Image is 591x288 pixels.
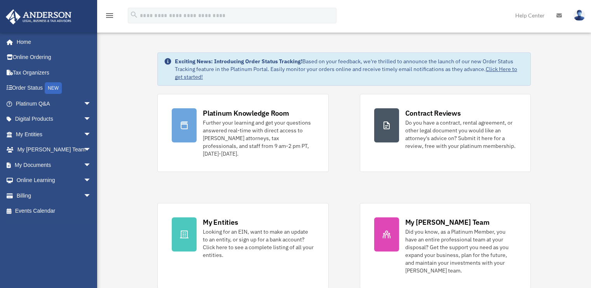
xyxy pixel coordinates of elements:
[203,228,314,259] div: Looking for an EIN, want to make an update to an entity, or sign up for a bank account? Click her...
[105,14,114,20] a: menu
[5,203,103,219] a: Events Calendar
[5,157,103,173] a: My Documentsarrow_drop_down
[84,96,99,112] span: arrow_drop_down
[5,111,103,127] a: Digital Productsarrow_drop_down
[405,228,516,274] div: Did you know, as a Platinum Member, you have an entire professional team at your disposal? Get th...
[203,217,238,227] div: My Entities
[360,94,531,172] a: Contract Reviews Do you have a contract, rental agreement, or other legal document you would like...
[5,65,103,80] a: Tax Organizers
[5,188,103,203] a: Billingarrow_drop_down
[84,173,99,189] span: arrow_drop_down
[130,10,138,19] i: search
[175,58,302,65] strong: Exciting News: Introducing Order Status Tracking!
[84,157,99,173] span: arrow_drop_down
[5,142,103,158] a: My [PERSON_NAME] Teamarrow_drop_down
[5,127,103,142] a: My Entitiesarrow_drop_down
[203,108,289,118] div: Platinum Knowledge Room
[84,127,99,142] span: arrow_drop_down
[5,173,103,188] a: Online Learningarrow_drop_down
[157,94,328,172] a: Platinum Knowledge Room Further your learning and get your questions answered real-time with dire...
[105,11,114,20] i: menu
[175,66,517,80] a: Click Here to get started!
[574,10,585,21] img: User Pic
[45,82,62,94] div: NEW
[203,119,314,158] div: Further your learning and get your questions answered real-time with direct access to [PERSON_NAM...
[405,217,490,227] div: My [PERSON_NAME] Team
[84,188,99,204] span: arrow_drop_down
[84,111,99,127] span: arrow_drop_down
[5,96,103,111] a: Platinum Q&Aarrow_drop_down
[175,57,524,81] div: Based on your feedback, we're thrilled to announce the launch of our new Order Status Tracking fe...
[5,50,103,65] a: Online Ordering
[5,80,103,96] a: Order StatusNEW
[405,119,516,150] div: Do you have a contract, rental agreement, or other legal document you would like an attorney's ad...
[5,34,99,50] a: Home
[84,142,99,158] span: arrow_drop_down
[3,9,74,24] img: Anderson Advisors Platinum Portal
[405,108,461,118] div: Contract Reviews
